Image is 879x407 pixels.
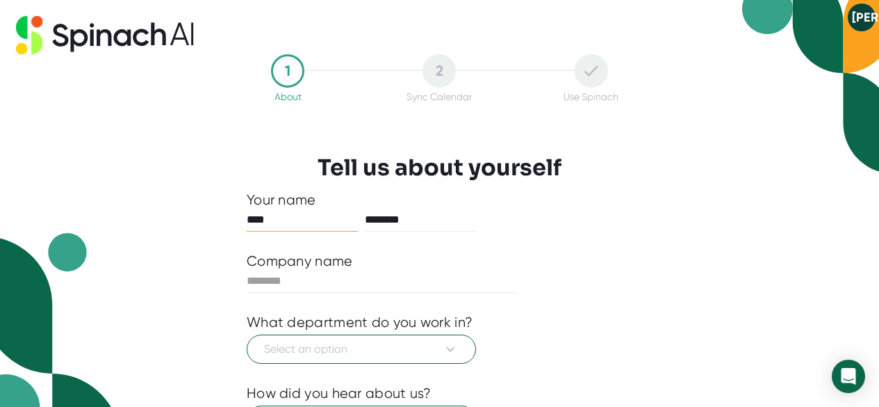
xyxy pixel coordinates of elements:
[271,54,304,88] div: 1
[318,154,561,181] h3: Tell us about yourself
[848,3,876,31] button: [PERSON_NAME]
[274,91,302,102] div: About
[564,91,618,102] div: Use Spinach
[832,360,865,393] div: Open Intercom Messenger
[247,335,476,364] button: Select an option
[247,385,432,402] div: How did you hear about us?
[247,314,473,331] div: What department do you work in?
[422,54,456,88] div: 2
[264,341,459,358] span: Select an option
[247,253,353,270] div: Company name
[247,191,632,209] div: Your name
[406,91,472,102] div: Sync Calendar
